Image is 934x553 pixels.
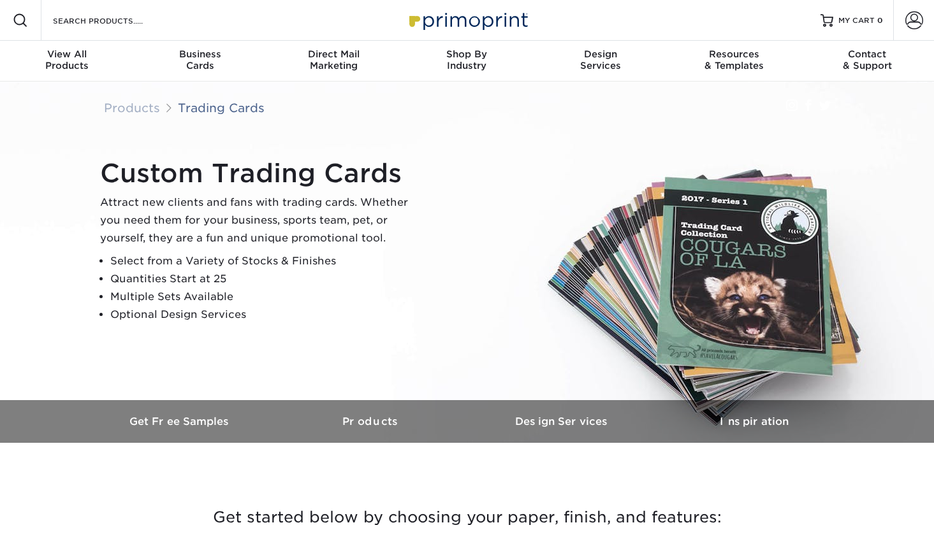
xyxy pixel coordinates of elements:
img: Primoprint [404,6,531,34]
a: Trading Cards [178,101,265,115]
span: Direct Mail [267,48,400,60]
li: Multiple Sets Available [110,288,419,306]
h3: Inspiration [659,415,850,427]
div: Cards [133,48,266,71]
span: Shop By [400,48,534,60]
a: Shop ByIndustry [400,41,534,82]
a: Inspiration [659,400,850,443]
span: MY CART [838,15,875,26]
div: & Templates [667,48,800,71]
h1: Custom Trading Cards [100,158,419,189]
a: Products [104,101,160,115]
span: 0 [877,16,883,25]
p: Attract new clients and fans with trading cards. Whether you need them for your business, sports ... [100,194,419,247]
div: Marketing [267,48,400,71]
li: Quantities Start at 25 [110,270,419,288]
a: Products [276,400,467,443]
span: Contact [801,48,934,60]
div: Industry [400,48,534,71]
a: DesignServices [534,41,667,82]
h3: Get started below by choosing your paper, finish, and features: [94,489,840,546]
a: BusinessCards [133,41,266,82]
a: Get Free Samples [85,400,276,443]
a: Resources& Templates [667,41,800,82]
div: & Support [801,48,934,71]
span: Business [133,48,266,60]
span: Resources [667,48,800,60]
h3: Products [276,415,467,427]
li: Select from a Variety of Stocks & Finishes [110,252,419,270]
div: Services [534,48,667,71]
a: Design Services [467,400,659,443]
a: Contact& Support [801,41,934,82]
a: Direct MailMarketing [267,41,400,82]
h3: Get Free Samples [85,415,276,427]
li: Optional Design Services [110,306,419,324]
input: SEARCH PRODUCTS..... [52,13,176,28]
h3: Design Services [467,415,659,427]
span: Design [534,48,667,60]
